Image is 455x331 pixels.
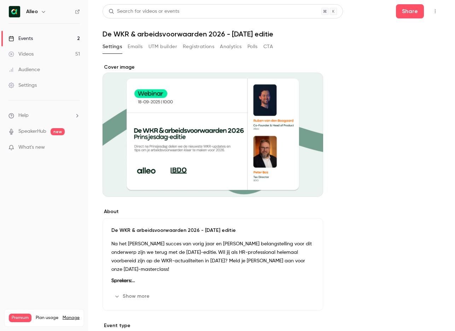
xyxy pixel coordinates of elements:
[103,64,323,71] label: Cover image
[8,51,34,58] div: Videos
[111,227,314,234] p: De WKR & arbeidsvoorwaarden 2026 - [DATE] editie
[220,41,242,52] button: Analytics
[103,41,122,52] button: Settings
[396,4,424,18] button: Share
[103,208,323,215] label: About
[128,41,142,52] button: Emails
[103,322,323,329] p: Event type
[263,41,273,52] button: CTA
[103,64,323,197] section: Cover image
[111,278,135,283] strong: Sprekers:
[8,66,40,73] div: Audience
[8,35,33,42] div: Events
[111,291,154,302] button: Show more
[18,144,45,151] span: What's new
[26,8,38,15] h6: Alleo
[103,30,441,38] h1: De WKR & arbeidsvoorwaarden 2026 - [DATE] editie
[247,41,258,52] button: Polls
[148,41,177,52] button: UTM builder
[9,314,31,322] span: Premium
[8,82,37,89] div: Settings
[8,112,80,119] li: help-dropdown-opener
[183,41,214,52] button: Registrations
[51,128,65,135] span: new
[109,8,179,15] div: Search for videos or events
[71,144,80,151] iframe: Noticeable Trigger
[18,128,46,135] a: SpeakerHub
[36,315,58,321] span: Plan usage
[111,240,314,274] p: Na het [PERSON_NAME] succes van vorig jaar en [PERSON_NAME] belangstelling voor dit onderwerp zij...
[9,6,20,17] img: Alleo
[18,112,29,119] span: Help
[63,315,80,321] a: Manage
